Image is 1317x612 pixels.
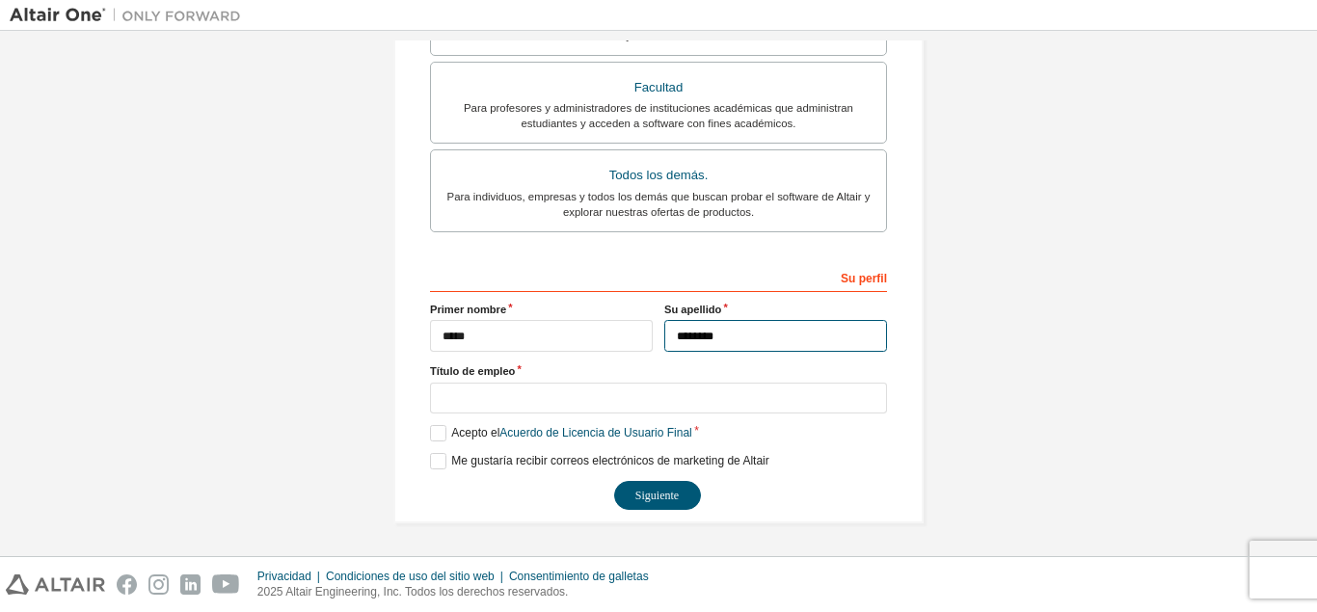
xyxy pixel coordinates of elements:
a: Acuerdo de Licencia de Usuario Final [499,426,691,439]
label: Acepto el [430,425,692,441]
div: Para individuos, empresas y todos los demás que buscan probar el software de Altair y explorar nu... [443,189,874,220]
img: altair_logo.svg [6,574,105,595]
div: Su perfil [430,261,887,292]
label: Su apellido [664,302,887,317]
div: Facultad [443,74,874,101]
button: Siguiente [614,481,701,510]
div: Consentimiento de galletas [509,569,660,584]
label: Título de empleo [430,363,887,379]
div: Privacidad [257,569,326,584]
img: linkedin.svg [180,574,201,595]
div: Condiciones de uso del sitio web [326,569,509,584]
img: Altair Uno [10,6,251,25]
label: Primer nombre [430,302,653,317]
div: Todos los demás. [443,162,874,189]
img: facebook.svg [117,574,137,595]
p: 2025 Altair Engineering, Inc. Todos los derechos reservados. [257,584,660,600]
div: Para profesores y administradores de instituciones académicas que administran estudiantes y acced... [443,100,874,131]
img: instagram.svg [148,574,169,595]
img: youtube.svg [212,574,240,595]
label: Me gustaría recibir correos electrónicos de marketing de Altair [430,453,769,469]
